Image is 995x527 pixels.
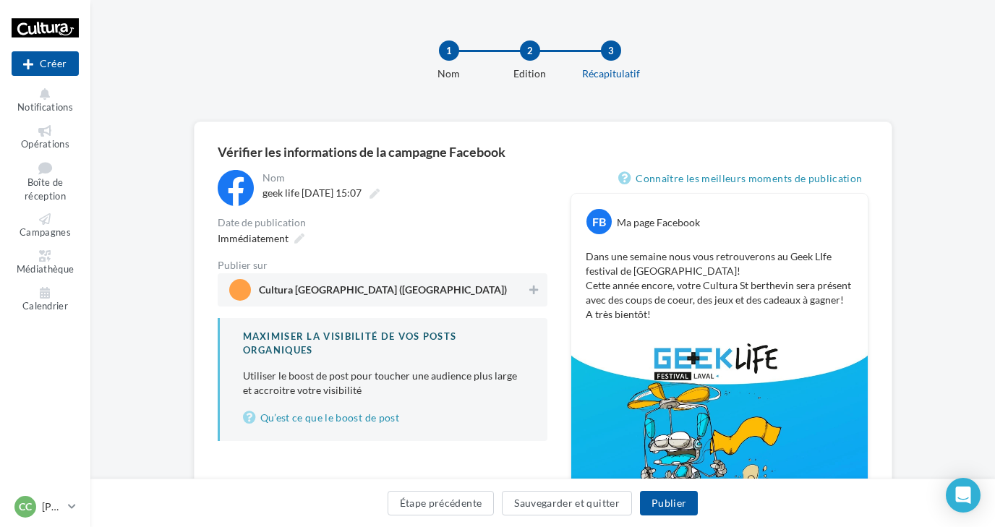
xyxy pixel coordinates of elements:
div: Date de publication [218,218,547,228]
a: Connaître les meilleurs moments de publication [618,170,868,187]
div: Nom [403,67,495,81]
button: Sauvegarder et quitter [502,491,632,515]
div: FB [586,209,612,234]
div: Ma page Facebook [617,215,700,230]
span: Cultura [GEOGRAPHIC_DATA] ([GEOGRAPHIC_DATA]) [259,285,507,301]
span: Campagnes [20,227,71,239]
a: Calendrier [12,284,79,315]
span: Immédiatement [218,232,289,244]
span: geek life [DATE] 15:07 [262,187,362,199]
a: Qu’est ce que le boost de post [243,409,524,427]
p: Utiliser le boost de post pour toucher une audience plus large et accroitre votre visibilité [243,369,524,398]
a: Cc [PERSON_NAME] [12,493,79,520]
div: Nouvelle campagne [12,51,79,76]
span: Boîte de réception [25,177,66,202]
span: Opérations [21,138,69,150]
button: Créer [12,51,79,76]
div: 2 [520,40,540,61]
div: Publier sur [218,260,547,270]
p: [PERSON_NAME] [42,500,62,514]
a: Médiathèque [12,247,79,278]
div: 3 [601,40,621,61]
span: Notifications [17,101,73,113]
a: Campagnes [12,210,79,241]
span: Médiathèque [17,263,74,275]
div: Récapitulatif [565,67,657,81]
span: Calendrier [22,300,68,312]
div: Maximiser la visibilité de vos posts organiques [243,330,524,356]
p: Dans une semaine nous vous retrouverons au Geek LIfe festival de [GEOGRAPHIC_DATA]! Cette année e... [586,249,853,322]
div: Open Intercom Messenger [946,478,981,513]
span: Cc [19,500,32,514]
button: Étape précédente [388,491,495,515]
a: Opérations [12,122,79,153]
div: Vérifier les informations de la campagne Facebook [218,145,868,158]
button: Publier [640,491,698,515]
div: 1 [439,40,459,61]
div: Nom [262,173,545,183]
a: Boîte de réception [12,158,79,205]
button: Notifications [12,85,79,116]
div: Edition [484,67,576,81]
